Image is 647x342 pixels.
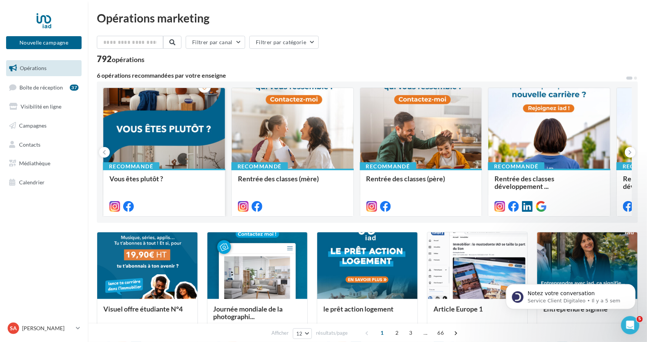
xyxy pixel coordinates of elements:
[293,328,312,339] button: 12
[97,12,638,24] div: Opérations marketing
[366,174,445,183] span: Rentrée des classes (père)
[5,118,83,134] a: Campagnes
[376,327,388,339] span: 1
[296,331,303,337] span: 12
[21,103,61,110] span: Visibilité en ligne
[316,329,348,337] span: résultats/page
[214,305,283,321] span: Journée mondiale de la photographi...
[19,84,63,90] span: Boîte de réception
[20,65,47,71] span: Opérations
[6,36,82,49] button: Nouvelle campagne
[249,36,319,49] button: Filtrer par catégorie
[22,324,73,332] p: [PERSON_NAME]
[5,60,83,76] a: Opérations
[5,99,83,115] a: Visibilité en ligne
[494,174,554,190] span: Rentrée des classes développement ...
[19,141,40,147] span: Contacts
[494,268,647,321] iframe: Intercom notifications message
[391,327,403,339] span: 2
[5,79,83,96] a: Boîte de réception37
[97,55,144,63] div: 792
[5,137,83,153] a: Contacts
[271,329,289,337] span: Afficher
[10,324,17,332] span: SA
[488,162,544,171] div: Recommandé
[19,179,45,185] span: Calendrier
[405,327,417,339] span: 3
[637,316,643,322] span: 5
[231,162,288,171] div: Recommandé
[19,160,50,166] span: Médiathèque
[360,162,416,171] div: Recommandé
[103,162,159,171] div: Recommandé
[419,327,432,339] span: ...
[621,316,639,334] iframe: Intercom live chat
[433,305,483,313] span: Article Europe 1
[19,122,47,129] span: Campagnes
[5,155,83,171] a: Médiathèque
[97,72,626,78] div: 6 opérations recommandées par votre enseigne
[434,327,447,339] span: 66
[5,174,83,190] a: Calendrier
[112,56,144,63] div: opérations
[70,85,79,91] div: 37
[103,305,183,313] span: Visuel offre étudiante N°4
[109,174,163,183] span: Vous êtes plutôt ?
[6,321,82,336] a: SA [PERSON_NAME]
[238,174,319,183] span: Rentrée des classes (mère)
[186,36,245,49] button: Filtrer par canal
[323,305,393,313] span: le prêt action logement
